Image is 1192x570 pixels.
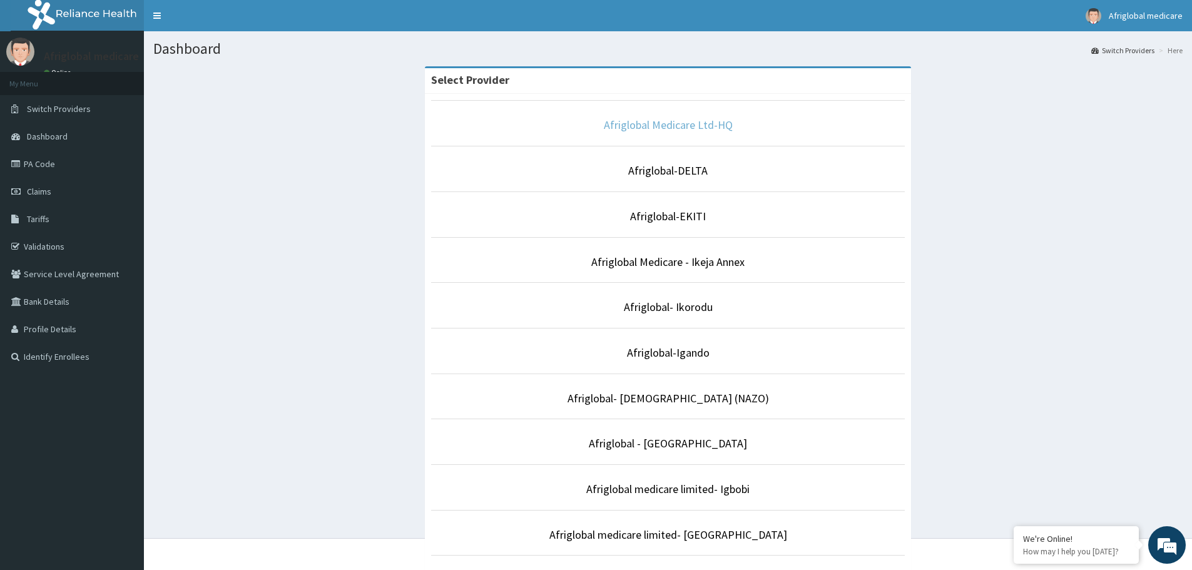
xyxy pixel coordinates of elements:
h1: Dashboard [153,41,1183,57]
span: Dashboard [27,131,68,142]
a: Afriglobal-EKITI [630,209,706,223]
img: User Image [6,38,34,66]
a: Afriglobal Medicare Ltd-HQ [604,118,733,132]
a: Switch Providers [1091,45,1154,56]
a: Afriglobal Medicare - Ikeja Annex [591,255,745,269]
a: Afriglobal - [GEOGRAPHIC_DATA] [589,436,747,450]
a: Afriglobal medicare limited- Igbobi [586,482,750,496]
p: How may I help you today? [1023,546,1129,557]
a: Afriglobal- Ikorodu [624,300,713,314]
a: Online [44,68,74,77]
a: Afriglobal- [DEMOGRAPHIC_DATA] (NAZO) [568,391,769,405]
a: Afriglobal-DELTA [628,163,708,178]
p: Afriglobal medicare [44,51,139,62]
span: Tariffs [27,213,49,225]
a: Afriglobal medicare limited- [GEOGRAPHIC_DATA] [549,527,787,542]
span: Afriglobal medicare [1109,10,1183,21]
a: Afriglobal-Igando [627,345,710,360]
strong: Select Provider [431,73,509,87]
span: Claims [27,186,51,197]
span: Switch Providers [27,103,91,115]
li: Here [1156,45,1183,56]
div: We're Online! [1023,533,1129,544]
img: User Image [1086,8,1101,24]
